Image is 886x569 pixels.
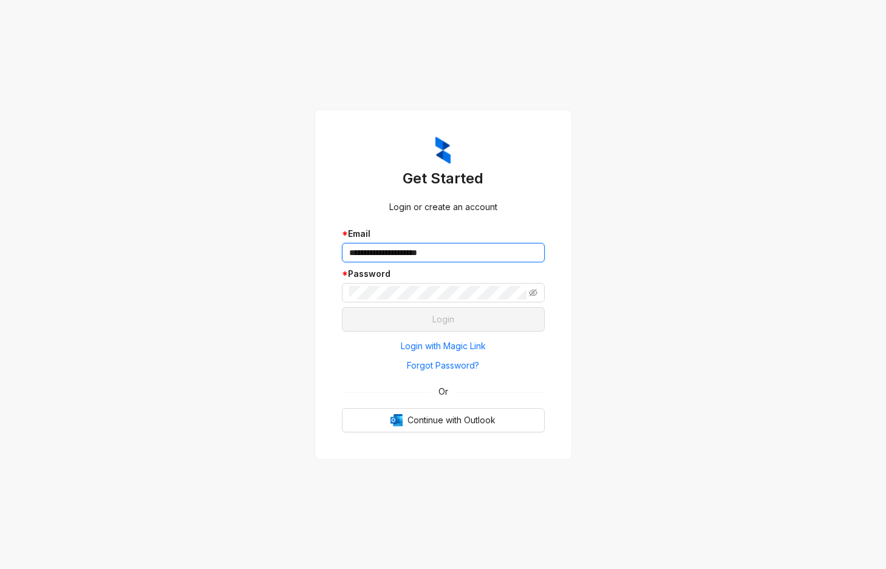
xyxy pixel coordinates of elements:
h3: Get Started [342,169,545,188]
span: Login with Magic Link [401,339,486,353]
span: Forgot Password? [407,359,479,372]
button: Login [342,307,545,332]
div: Login or create an account [342,200,545,214]
button: Forgot Password? [342,356,545,375]
span: Or [430,385,457,398]
button: OutlookContinue with Outlook [342,408,545,432]
img: ZumaIcon [435,137,451,165]
button: Login with Magic Link [342,336,545,356]
span: Continue with Outlook [407,414,496,427]
img: Outlook [390,414,403,426]
div: Email [342,227,545,240]
div: Password [342,267,545,281]
span: eye-invisible [529,288,537,297]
